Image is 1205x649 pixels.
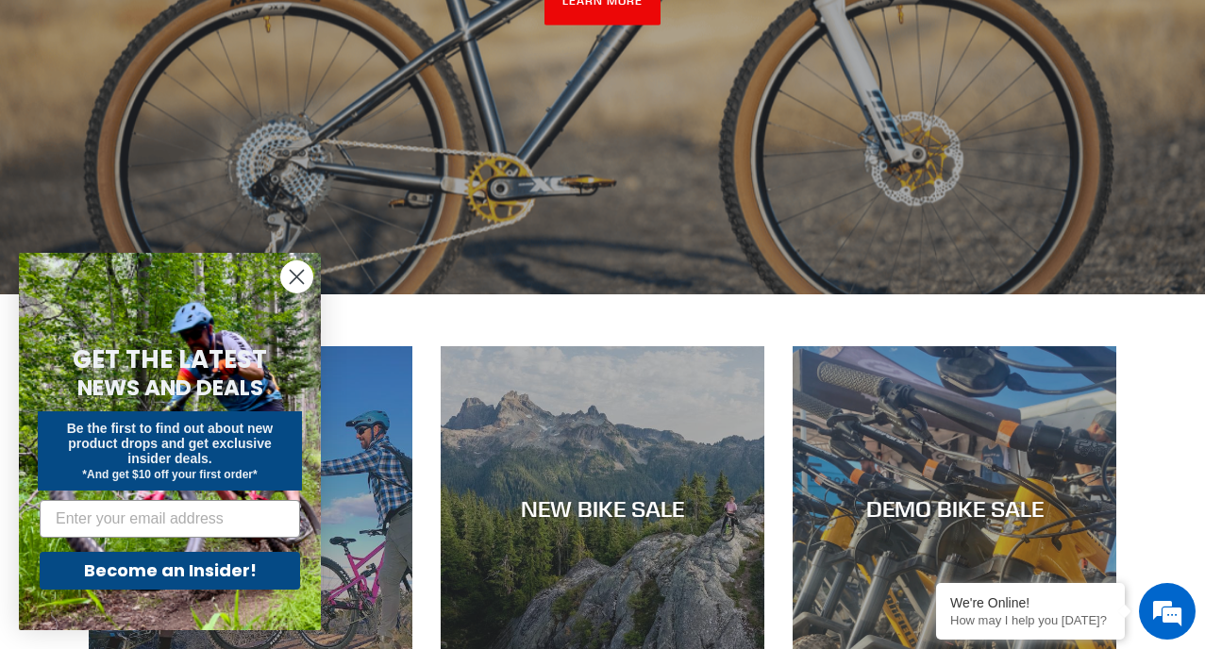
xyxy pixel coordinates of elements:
button: Become an Insider! [40,552,300,590]
div: We're Online! [950,595,1111,610]
button: Close dialog [280,260,313,293]
div: NEW BIKE SALE [441,494,764,522]
input: Enter your email address [40,500,300,538]
span: Be the first to find out about new product drops and get exclusive insider deals. [67,421,274,466]
p: How may I help you today? [950,613,1111,627]
span: GET THE LATEST [73,342,267,376]
span: NEWS AND DEALS [77,373,263,403]
div: DEMO BIKE SALE [793,494,1116,522]
span: *And get $10 off your first order* [82,468,257,481]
